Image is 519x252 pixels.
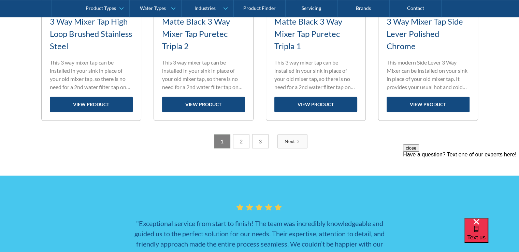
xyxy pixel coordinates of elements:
[41,134,478,148] div: List
[50,58,133,91] p: This 3 way mixer tap can be installed in your sink in place of your old mixer tap, so there is no...
[274,58,357,91] p: This 3 way mixer tap can be installed in your sink in place of your old mixer tap, so there is no...
[214,134,230,148] a: 1
[233,134,249,148] a: 2
[403,144,519,226] iframe: podium webchat widget prompt
[274,15,357,52] h3: Matte Black 3 Way Mixer Tap Puretec Tripla 1
[277,134,307,148] a: Next Page
[387,97,470,112] a: view product
[252,134,269,148] a: 3
[50,15,133,52] h3: 3 Way Mixer Tap High Loop Brushed Stainless Steel
[86,5,116,11] div: Product Types
[464,218,519,252] iframe: podium webchat widget bubble
[162,15,245,52] h3: Matte Black 3 Way Mixer Tap Puretec Tripla 2
[285,138,295,145] div: Next
[162,97,245,112] a: view product
[194,5,216,11] div: Industries
[50,97,133,112] a: view product
[140,5,166,11] div: Water Types
[162,58,245,91] p: This 3 way mixer tap can be installed in your sink in place of your old mixer tap, so there is no...
[274,97,357,112] a: view product
[387,58,470,91] p: This modern Side Lever 3 Way Mixer can be installed on your sink in place of your old mixer tap. ...
[387,15,470,52] h3: 3 Way Mixer Tap Side Lever Polished Chrome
